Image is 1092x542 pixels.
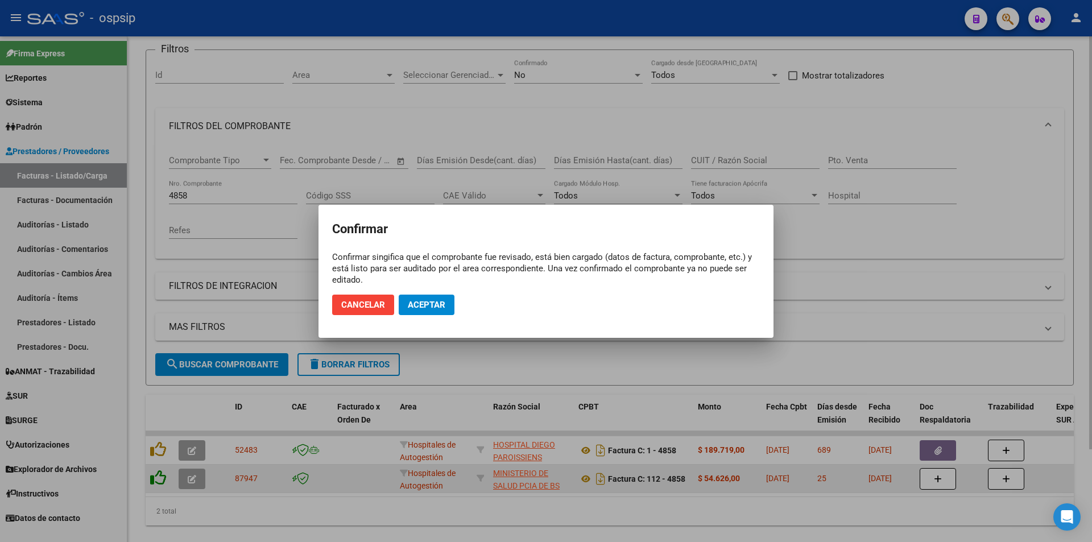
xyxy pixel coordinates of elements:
button: Cancelar [332,295,394,315]
button: Aceptar [399,295,454,315]
div: Confirmar singifica que el comprobante fue revisado, está bien cargado (datos de factura, comprob... [332,251,760,286]
h2: Confirmar [332,218,760,240]
span: Cancelar [341,300,385,310]
div: Open Intercom Messenger [1053,503,1081,531]
span: Aceptar [408,300,445,310]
